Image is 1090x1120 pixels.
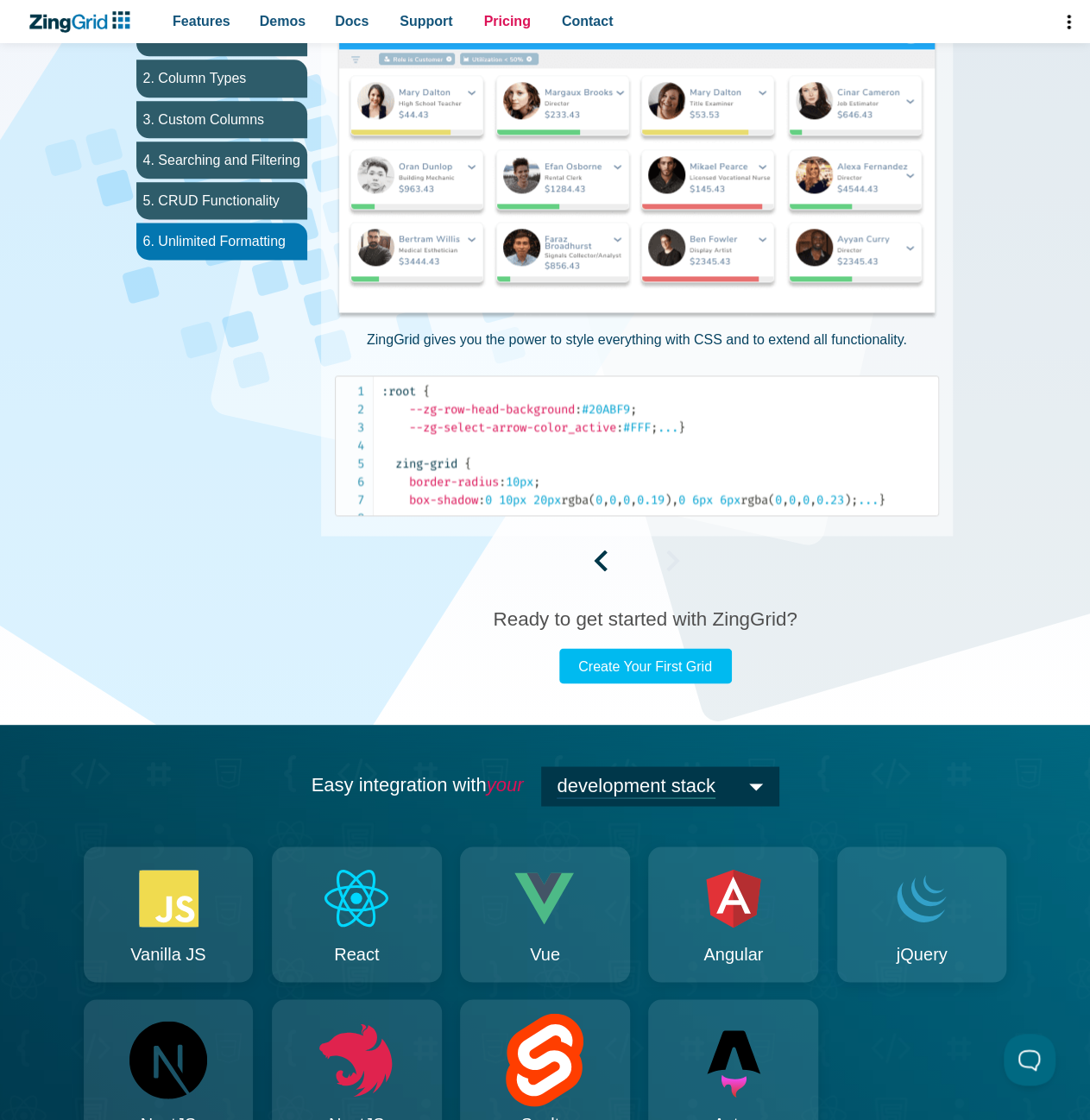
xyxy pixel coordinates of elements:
span: Pricing [484,9,531,33]
span: , [671,493,678,507]
span: :root [381,384,416,399]
a: jQuery [837,846,1007,982]
span: Demos [260,9,306,33]
li: 4. Searching and Filtering [136,142,307,179]
p: ZingGrid gives you the power to style everything with CSS and to extend all functionality. [367,328,907,351]
li: 3. Custom Columns [136,101,307,138]
iframe: Help Scout Beacon - Open [1004,1034,1055,1085]
span: } [678,420,685,435]
span: ( [589,493,595,507]
span: Support [400,9,452,33]
span: ( [768,493,775,507]
span: , [630,493,637,507]
span: ; [651,420,658,435]
a: Vanilla JS [84,846,254,982]
span: , [602,493,609,507]
span: : [616,420,623,435]
span: , [782,493,789,507]
span: : [575,402,582,417]
span: jQuery [897,939,948,968]
span: zing-grid [395,456,457,471]
li: 5. CRUD Functionality [136,182,307,219]
a: Vue [460,846,630,982]
span: , [810,493,816,507]
span: Features [173,9,230,33]
span: Vue [530,939,560,968]
span: Easy integration with [312,774,524,796]
span: , [616,493,623,507]
code: #20ABF9 #FFF ... 10px 0 10px 20px 0 0 0 0.19 0 6px 6px 0 0 0 0.23 ... [381,382,938,509]
span: --zg-select-arrow-color_active [409,420,616,435]
span: Docs [335,9,369,33]
span: rgba [561,493,589,507]
span: , [796,493,803,507]
span: { [464,456,471,471]
span: Vanilla JS [130,939,205,968]
span: box-shadow [409,493,478,507]
a: ZingChart Logo. Click to return to the homepage [28,11,139,33]
a: Create Your First Grid [559,648,732,683]
span: Angular [703,939,763,968]
span: } [879,493,885,507]
em: your [487,774,524,796]
span: : [478,493,485,507]
span: ) [844,493,851,507]
span: ) [665,493,671,507]
span: ; [533,475,540,489]
span: : [499,475,506,489]
a: Angular [648,846,818,982]
span: Contact [562,9,614,33]
span: React [334,939,379,968]
span: { [423,384,430,399]
span: ; [630,402,637,417]
a: React [272,846,442,982]
h3: Ready to get started with ZingGrid? [493,606,797,631]
span: --zg-row-head-background [409,402,575,417]
span: ; [851,493,858,507]
span: rgba [740,493,768,507]
li: 6. Unlimited Formatting [136,223,307,260]
span: border-radius [409,475,499,489]
li: 2. Column Types [136,60,307,97]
